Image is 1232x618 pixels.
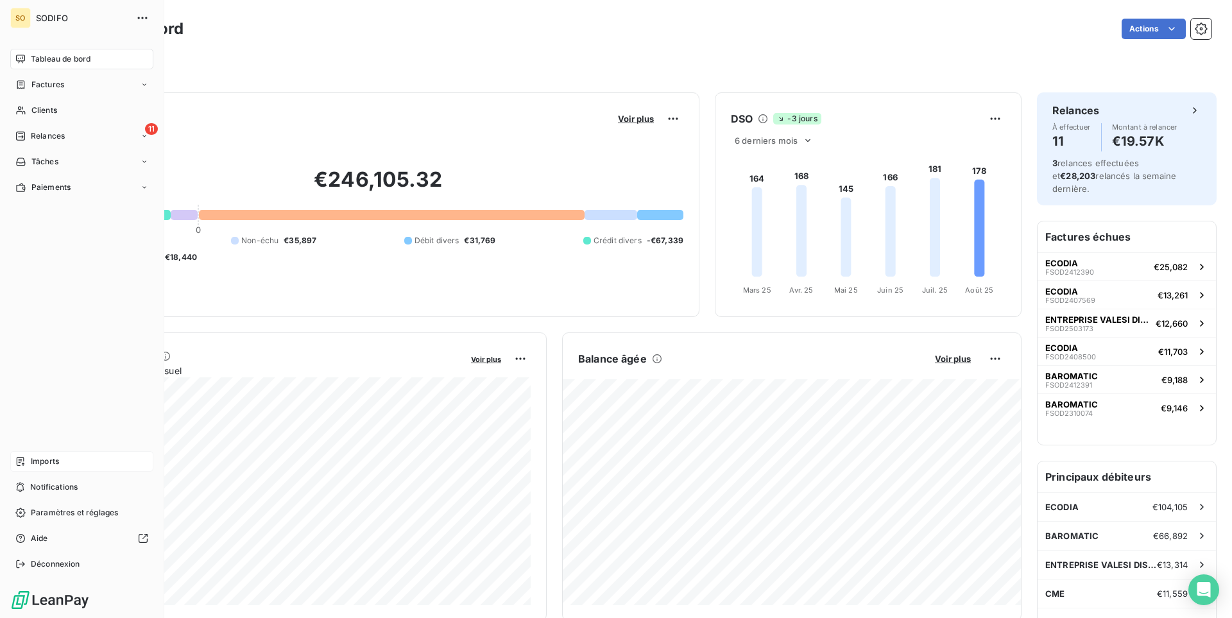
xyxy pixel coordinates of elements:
[1045,353,1096,361] span: FSOD2408500
[10,177,153,198] a: Paiements
[10,151,153,172] a: Tâches
[578,351,647,366] h6: Balance âgée
[73,167,683,205] h2: €246,105.32
[743,286,771,295] tspan: Mars 25
[1154,262,1188,272] span: €25,082
[1060,171,1095,181] span: €28,203
[1052,158,1176,194] span: relances effectuées et relancés la semaine dernière.
[1045,560,1157,570] span: ENTREPRISE VALESI DISTRIBUTION
[196,225,201,235] span: 0
[1045,531,1099,541] span: BAROMATIC
[618,114,654,124] span: Voir plus
[1112,123,1177,131] span: Montant à relancer
[614,113,658,124] button: Voir plus
[1045,381,1092,389] span: FSOD2412391
[415,235,459,246] span: Débit divers
[1045,343,1078,353] span: ECODIA
[1157,588,1188,599] span: €11,559
[965,286,993,295] tspan: Août 25
[1161,403,1188,413] span: €9,146
[1045,409,1093,417] span: FSOD2310074
[10,100,153,121] a: Clients
[36,13,128,23] span: SODIFO
[1052,123,1091,131] span: À effectuer
[31,533,48,544] span: Aide
[10,502,153,523] a: Paramètres et réglages
[1188,574,1219,605] div: Open Intercom Messenger
[789,286,813,295] tspan: Avr. 25
[31,507,118,519] span: Paramètres et réglages
[31,105,57,116] span: Clients
[467,353,505,365] button: Voir plus
[1052,131,1091,151] h4: 11
[922,286,948,295] tspan: Juil. 25
[1153,531,1188,541] span: €66,892
[931,353,975,365] button: Voir plus
[145,123,158,135] span: 11
[31,558,80,570] span: Déconnexion
[30,481,78,493] span: Notifications
[10,528,153,549] a: Aide
[1045,314,1151,325] span: ENTREPRISE VALESI DISTRIBUTION
[10,8,31,28] div: SO
[1038,337,1216,365] button: ECODIAFSOD2408500€11,703
[773,113,821,124] span: -3 jours
[1161,375,1188,385] span: €9,188
[877,286,903,295] tspan: Juin 25
[1158,347,1188,357] span: €11,703
[1045,296,1095,304] span: FSOD2407569
[834,286,858,295] tspan: Mai 25
[10,126,153,146] a: 11Relances
[464,235,495,246] span: €31,769
[31,156,58,167] span: Tâches
[241,235,278,246] span: Non-échu
[31,79,64,90] span: Factures
[1038,365,1216,393] button: BAROMATICFSOD2412391€9,188
[161,252,197,263] span: -€18,440
[31,53,90,65] span: Tableau de bord
[1045,399,1098,409] span: BAROMATIC
[935,354,971,364] span: Voir plus
[1045,325,1093,332] span: FSOD2503173
[594,235,642,246] span: Crédit divers
[1152,502,1188,512] span: €104,105
[1038,309,1216,337] button: ENTREPRISE VALESI DISTRIBUTIONFSOD2503173€12,660
[10,49,153,69] a: Tableau de bord
[1038,252,1216,280] button: ECODIAFSOD2412390€25,082
[10,590,90,610] img: Logo LeanPay
[1038,221,1216,252] h6: Factures échues
[1052,158,1057,168] span: 3
[647,235,683,246] span: -€67,339
[73,364,462,377] span: Chiffre d'affaires mensuel
[1158,290,1188,300] span: €13,261
[1122,19,1186,39] button: Actions
[31,182,71,193] span: Paiements
[1156,318,1188,329] span: €12,660
[10,451,153,472] a: Imports
[1038,393,1216,422] button: BAROMATICFSOD2310074€9,146
[1045,258,1078,268] span: ECODIA
[471,355,501,364] span: Voir plus
[1045,588,1065,599] span: CME
[731,111,753,126] h6: DSO
[735,135,798,146] span: 6 derniers mois
[1052,103,1099,118] h6: Relances
[1157,560,1188,570] span: €13,314
[31,456,59,467] span: Imports
[284,235,316,246] span: €35,897
[1045,371,1098,381] span: BAROMATIC
[1038,280,1216,309] button: ECODIAFSOD2407569€13,261
[1045,502,1079,512] span: ECODIA
[1045,286,1078,296] span: ECODIA
[1045,268,1094,276] span: FSOD2412390
[1038,461,1216,492] h6: Principaux débiteurs
[31,130,65,142] span: Relances
[10,74,153,95] a: Factures
[1112,131,1177,151] h4: €19.57K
